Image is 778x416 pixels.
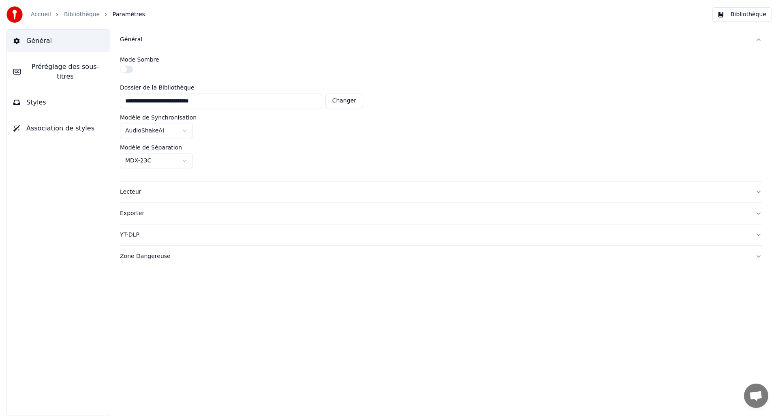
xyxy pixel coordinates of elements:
button: Préréglage des sous-titres [7,55,110,88]
label: Dossier de la Bibliothèque [120,85,363,90]
button: Général [120,29,762,50]
button: Zone Dangereuse [120,246,762,267]
button: Association de styles [7,117,110,140]
span: Préréglage des sous-titres [27,62,103,81]
span: Général [26,36,52,46]
span: Styles [26,98,46,107]
div: Général [120,50,762,181]
img: youka [6,6,23,23]
div: YT-DLP [120,231,749,239]
button: Changer [325,94,363,108]
span: Paramètres [113,11,145,19]
button: Exporter [120,203,762,224]
button: Général [7,30,110,52]
button: YT-DLP [120,224,762,245]
nav: breadcrumb [31,11,145,19]
div: Zone Dangereuse [120,252,749,260]
label: Mode Sombre [120,57,159,62]
button: Lecteur [120,181,762,203]
a: Accueil [31,11,51,19]
span: Association de styles [26,124,94,133]
div: Général [120,36,749,44]
div: Lecteur [120,188,749,196]
button: Bibliothèque [712,7,772,22]
div: Exporter [120,209,749,218]
label: Modèle de Séparation [120,145,182,150]
a: Bibliothèque [64,11,100,19]
button: Styles [7,91,110,114]
label: Modèle de Synchronisation [120,115,197,120]
div: Ouvrir le chat [744,384,768,408]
